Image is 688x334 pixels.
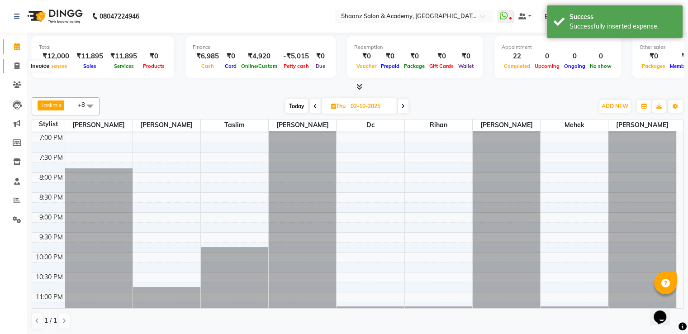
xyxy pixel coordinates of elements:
[569,12,676,22] div: Success
[640,51,668,62] div: ₹0
[402,63,427,69] span: Package
[602,103,628,110] span: ADD NEW
[81,63,99,69] span: Sales
[223,51,239,62] div: ₹0
[38,193,65,202] div: 8:30 PM
[73,51,107,62] div: ₹11,895
[650,298,679,325] iframe: To enrich screen reader interactions, please activate Accessibility in Grammarly extension settings
[562,51,588,62] div: 0
[133,119,200,131] span: [PERSON_NAME]
[313,51,328,62] div: ₹0
[201,119,268,131] span: Taslim
[502,51,532,62] div: 22
[640,63,668,69] span: Packages
[427,63,456,69] span: Gift Cards
[562,63,588,69] span: Ongoing
[34,272,65,282] div: 10:30 PM
[588,51,614,62] div: 0
[532,51,562,62] div: 0
[39,43,167,51] div: Total
[541,119,608,131] span: mehek
[28,61,52,72] div: Invoice
[39,51,73,62] div: ₹12,000
[107,51,141,62] div: ₹11,895
[65,119,133,131] span: [PERSON_NAME]
[532,63,562,69] span: Upcoming
[239,51,280,62] div: ₹4,920
[44,316,57,325] span: 1 / 1
[239,63,280,69] span: Online/Custom
[379,63,402,69] span: Prepaid
[354,51,379,62] div: ₹0
[354,43,476,51] div: Redemption
[199,63,216,69] span: Cash
[405,119,472,131] span: Rihan
[456,63,476,69] span: Wallet
[23,4,85,29] img: logo
[281,63,311,69] span: Petty cash
[141,63,167,69] span: Products
[141,51,167,62] div: ₹0
[38,173,65,182] div: 8:00 PM
[38,233,65,242] div: 9:30 PM
[269,119,336,131] span: [PERSON_NAME]
[38,153,65,162] div: 7:30 PM
[32,119,65,129] div: Stylist
[112,63,136,69] span: Services
[337,119,404,131] span: dc
[588,63,614,69] span: No show
[42,63,70,69] span: Expenses
[379,51,402,62] div: ₹0
[57,101,62,109] a: x
[285,99,308,113] span: Today
[502,43,614,51] div: Appointment
[280,51,313,62] div: -₹5,015
[354,63,379,69] span: Voucher
[456,51,476,62] div: ₹0
[608,119,676,131] span: [PERSON_NAME]
[193,51,223,62] div: ₹6,985
[100,4,139,29] b: 08047224946
[402,51,427,62] div: ₹0
[78,101,92,108] span: +8
[348,100,393,113] input: 2025-10-02
[38,133,65,143] div: 7:00 PM
[34,292,65,302] div: 11:00 PM
[40,101,57,109] span: Taslim
[313,63,327,69] span: Due
[329,103,348,110] span: Thu
[473,119,540,131] span: [PERSON_NAME]
[223,63,239,69] span: Card
[569,22,676,31] div: Successfully inserted expense.
[193,43,328,51] div: Finance
[502,63,532,69] span: Completed
[34,253,65,262] div: 10:00 PM
[599,100,631,113] button: ADD NEW
[38,213,65,222] div: 9:00 PM
[427,51,456,62] div: ₹0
